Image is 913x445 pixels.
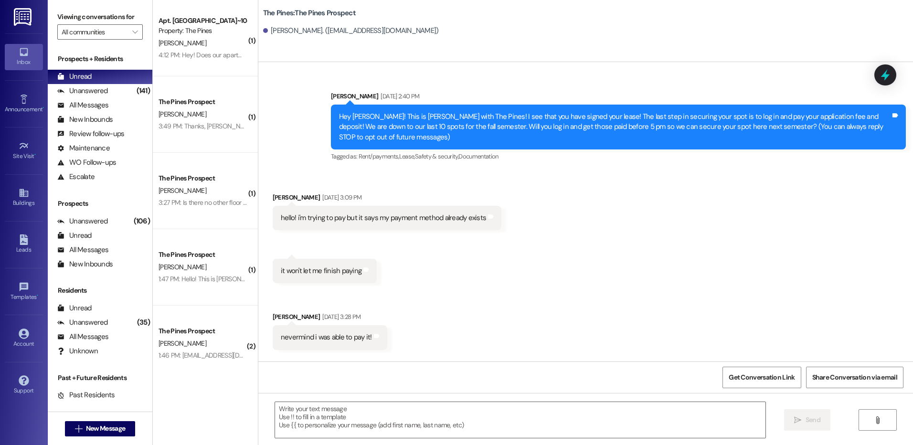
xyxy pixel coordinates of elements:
[806,415,820,425] span: Send
[5,44,43,70] a: Inbox
[57,129,124,139] div: Review follow-ups
[874,416,881,424] i: 
[14,8,33,26] img: ResiDesk Logo
[159,263,206,271] span: [PERSON_NAME]
[57,346,98,356] div: Unknown
[65,421,136,436] button: New Message
[34,151,36,158] span: •
[415,152,458,160] span: Safety & security ,
[159,16,247,26] div: Apt. [GEOGRAPHIC_DATA]~10~C, 1 The Pines (Women's) North
[5,372,43,398] a: Support
[281,266,361,276] div: it won't let me finish paying
[57,72,92,82] div: Unread
[784,409,830,431] button: Send
[5,185,43,211] a: Buildings
[159,339,206,348] span: [PERSON_NAME]
[5,279,43,305] a: Templates •
[48,199,152,209] div: Prospects
[159,122,591,130] div: 3:49 PM: Thanks, [PERSON_NAME]. I really appreciate the heads up. No need to transfer the applica...
[132,28,138,36] i: 
[263,8,356,18] b: The Pines: The Pines Prospect
[62,24,127,40] input: All communities
[5,326,43,351] a: Account
[281,213,486,223] div: hello! i'm trying to pay but it says my payment method already exists
[57,303,92,313] div: Unread
[794,416,801,424] i: 
[57,332,108,342] div: All Messages
[5,232,43,257] a: Leads
[331,149,906,163] div: Tagged as:
[134,84,152,98] div: (141)
[722,367,801,388] button: Get Conversation Link
[48,373,152,383] div: Past + Future Residents
[320,192,361,202] div: [DATE] 3:09 PM
[57,158,116,168] div: WO Follow-ups
[5,138,43,164] a: Site Visit •
[57,216,108,226] div: Unanswered
[159,39,206,47] span: [PERSON_NAME]
[48,54,152,64] div: Prospects + Residents
[399,152,415,160] span: Lease ,
[159,51,340,59] div: 4:12 PM: Hey! Does our apartment not have AC? It's incredibly hot..
[57,86,108,96] div: Unanswered
[48,286,152,296] div: Residents
[320,312,361,322] div: [DATE] 3:28 PM
[57,231,92,241] div: Unread
[339,112,891,142] div: Hey [PERSON_NAME]! This is [PERSON_NAME] with The Pines! I see that you have signed your lease! T...
[806,367,903,388] button: Share Conversation via email
[729,372,795,382] span: Get Conversation Link
[159,198,284,207] div: 3:27 PM: Is there no other floor plans available
[359,152,399,160] span: Rent/payments ,
[159,110,206,118] span: [PERSON_NAME]
[75,425,82,433] i: 
[159,250,247,260] div: The Pines Prospect
[57,143,110,153] div: Maintenance
[57,10,143,24] label: Viewing conversations for
[86,424,125,434] span: New Message
[37,292,38,299] span: •
[57,245,108,255] div: All Messages
[42,105,44,111] span: •
[57,259,113,269] div: New Inbounds
[159,173,247,183] div: The Pines Prospect
[159,186,206,195] span: [PERSON_NAME]
[273,192,501,206] div: [PERSON_NAME]
[57,390,115,400] div: Past Residents
[281,332,372,342] div: nevermind i was able to pay it!
[159,351,282,360] div: 1:46 PM: [EMAIL_ADDRESS][DOMAIN_NAME]
[812,372,897,382] span: Share Conversation via email
[458,152,499,160] span: Documentation
[331,91,906,105] div: [PERSON_NAME]
[57,404,122,414] div: Future Residents
[273,312,387,325] div: [PERSON_NAME]
[131,214,152,229] div: (106)
[57,318,108,328] div: Unanswered
[135,315,152,330] div: (35)
[159,326,247,336] div: The Pines Prospect
[159,275,440,283] div: 1:47 PM: Hello! This is [PERSON_NAME], I just have a quick question, can I have a Betta fish in m...
[57,172,95,182] div: Escalate
[378,91,419,101] div: [DATE] 2:40 PM
[57,115,113,125] div: New Inbounds
[159,97,247,107] div: The Pines Prospect
[159,26,247,36] div: Property: The Pines
[263,26,439,36] div: [PERSON_NAME]. ([EMAIL_ADDRESS][DOMAIN_NAME])
[57,100,108,110] div: All Messages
